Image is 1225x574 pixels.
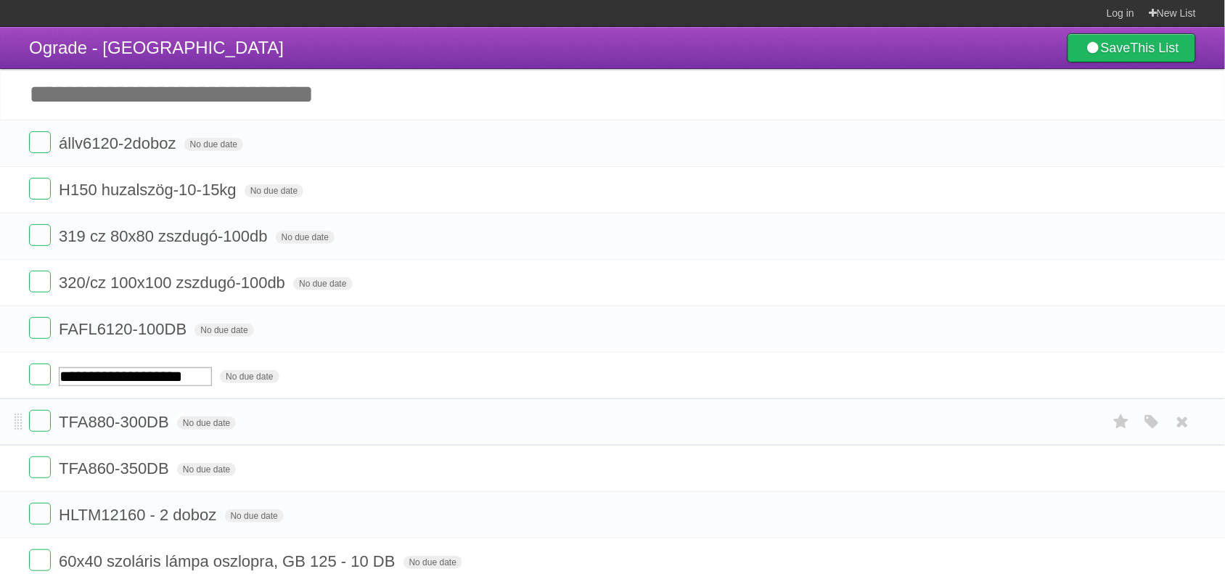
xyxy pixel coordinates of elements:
[29,224,51,246] label: Done
[59,506,220,524] span: HLTM12160 - 2 doboz
[293,277,352,290] span: No due date
[184,138,243,151] span: No due date
[59,181,240,199] span: H150 huzalszög-10-15kg
[59,134,179,152] span: állv6120-2doboz
[29,271,51,292] label: Done
[29,131,51,153] label: Done
[59,459,173,477] span: TFA860-350DB
[29,317,51,339] label: Done
[29,410,51,432] label: Done
[220,370,279,383] span: No due date
[59,227,271,245] span: 319 cz 80x80 zszdugó-100db
[1131,41,1179,55] b: This List
[177,417,236,430] span: No due date
[59,552,398,570] span: 60x40 szoláris lámpa oszlopra, GB 125 - 10 DB
[1068,33,1196,62] a: SaveThis List
[245,184,303,197] span: No due date
[225,509,284,522] span: No due date
[59,320,190,338] span: FAFL6120-100DB
[276,231,335,244] span: No due date
[59,413,173,431] span: TFA880-300DB
[59,274,289,292] span: 320/cz 100x100 zszdugó-100db
[1107,410,1135,434] label: Star task
[29,364,51,385] label: Done
[29,456,51,478] label: Done
[29,549,51,571] label: Done
[403,556,462,569] span: No due date
[29,503,51,525] label: Done
[177,463,236,476] span: No due date
[194,324,253,337] span: No due date
[29,38,284,57] span: Ograde - [GEOGRAPHIC_DATA]
[29,178,51,200] label: Done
